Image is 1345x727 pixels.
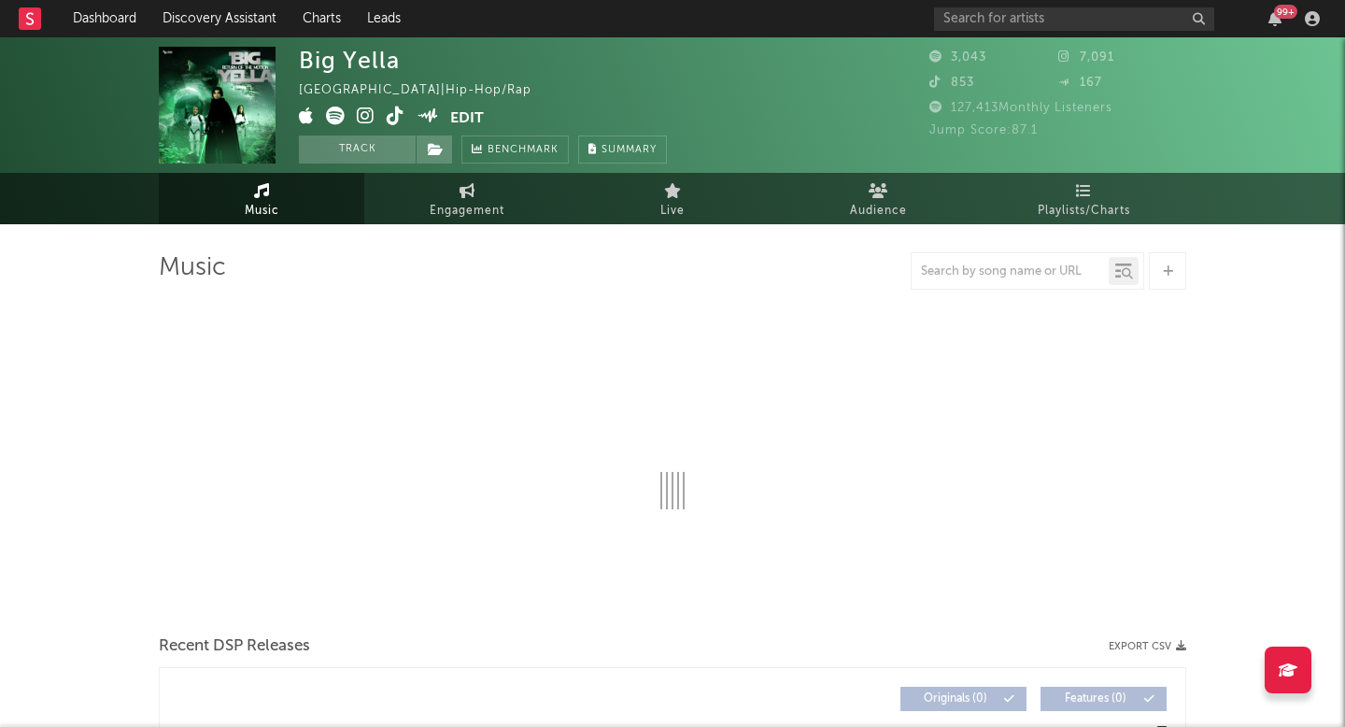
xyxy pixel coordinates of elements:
[461,135,569,164] a: Benchmark
[245,200,279,222] span: Music
[299,79,553,102] div: [GEOGRAPHIC_DATA] | Hip-Hop/Rap
[602,145,657,155] span: Summary
[850,200,907,222] span: Audience
[981,173,1186,224] a: Playlists/Charts
[775,173,981,224] a: Audience
[1058,77,1102,89] span: 167
[1041,687,1167,711] button: Features(0)
[1058,51,1114,64] span: 7,091
[430,200,504,222] span: Engagement
[570,173,775,224] a: Live
[1038,200,1130,222] span: Playlists/Charts
[159,635,310,658] span: Recent DSP Releases
[900,687,1026,711] button: Originals(0)
[934,7,1214,31] input: Search for artists
[929,102,1112,114] span: 127,413 Monthly Listeners
[929,77,974,89] span: 853
[1109,641,1186,652] button: Export CSV
[299,47,400,74] div: Big Yella
[450,107,484,130] button: Edit
[929,51,986,64] span: 3,043
[913,693,998,705] span: Originals ( 0 )
[364,173,570,224] a: Engagement
[929,124,1038,136] span: Jump Score: 87.1
[1268,11,1281,26] button: 99+
[578,135,667,164] button: Summary
[1053,693,1139,705] span: Features ( 0 )
[159,173,364,224] a: Music
[488,139,559,162] span: Benchmark
[299,135,416,164] button: Track
[660,200,685,222] span: Live
[912,264,1109,279] input: Search by song name or URL
[1274,5,1297,19] div: 99 +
